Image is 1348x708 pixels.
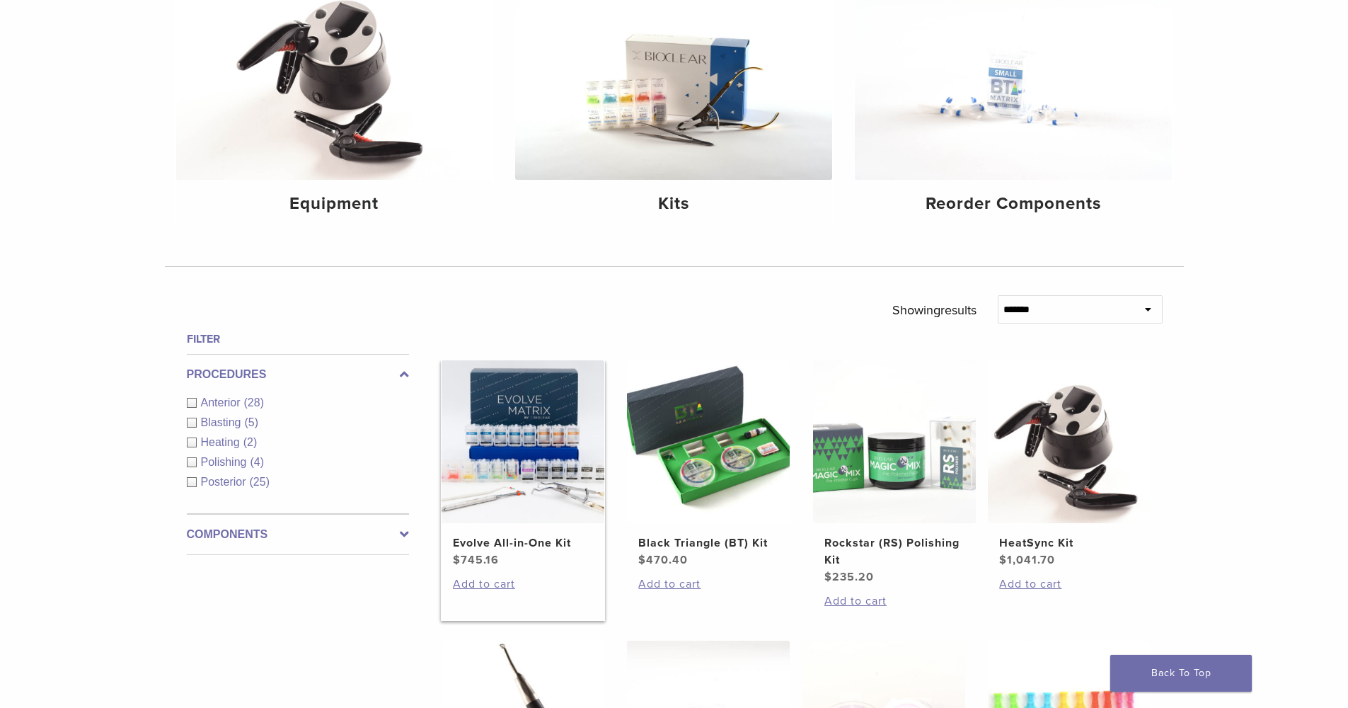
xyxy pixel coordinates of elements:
[453,535,593,552] h2: Evolve All-in-One Kit
[999,576,1139,593] a: Add to cart: “HeatSync Kit”
[453,576,593,593] a: Add to cart: “Evolve All-in-One Kit”
[999,553,1007,567] span: $
[201,416,245,428] span: Blasting
[441,360,606,569] a: Evolve All-in-One KitEvolve All-in-One Kit $745.16
[824,535,964,569] h2: Rockstar (RS) Polishing Kit
[626,360,791,569] a: Black Triangle (BT) KitBlack Triangle (BT) Kit $470.40
[201,396,244,409] span: Anterior
[187,526,409,543] label: Components
[187,366,409,383] label: Procedures
[442,360,604,523] img: Evolve All-in-One Kit
[244,396,264,409] span: (28)
[243,436,258,448] span: (2)
[453,553,461,567] span: $
[201,476,250,488] span: Posterior
[453,553,499,567] bdi: 745.16
[812,360,977,586] a: Rockstar (RS) Polishing KitRockstar (RS) Polishing Kit $235.20
[201,456,250,468] span: Polishing
[813,360,976,523] img: Rockstar (RS) Polishing Kit
[999,553,1055,567] bdi: 1,041.70
[187,331,409,348] h4: Filter
[988,360,1151,523] img: HeatSync Kit
[1110,655,1252,692] a: Back To Top
[999,535,1139,552] h2: HeatSync Kit
[188,191,482,217] h4: Equipment
[627,360,790,523] img: Black Triangle (BT) Kit
[987,360,1152,569] a: HeatSync KitHeatSync Kit $1,041.70
[824,593,964,610] a: Add to cart: “Rockstar (RS) Polishing Kit”
[892,295,977,325] p: Showing results
[638,553,646,567] span: $
[250,456,264,468] span: (4)
[866,191,1160,217] h4: Reorder Components
[824,570,832,584] span: $
[250,476,270,488] span: (25)
[201,436,243,448] span: Heating
[244,416,258,428] span: (5)
[638,553,688,567] bdi: 470.40
[526,191,821,217] h4: Kits
[638,535,778,552] h2: Black Triangle (BT) Kit
[638,576,778,593] a: Add to cart: “Black Triangle (BT) Kit”
[824,570,874,584] bdi: 235.20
